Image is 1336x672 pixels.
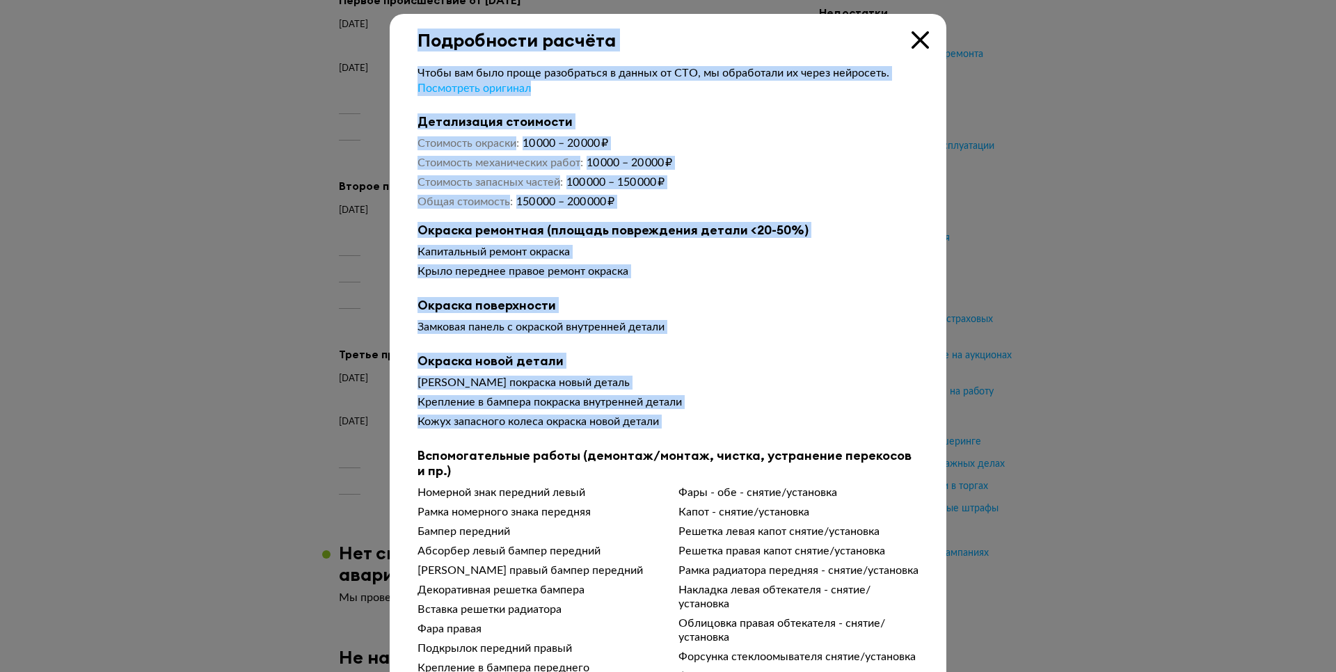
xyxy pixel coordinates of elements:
div: Номерной знак передний левый [417,486,658,499]
div: Крепление в бампера покраска внутренней детали [417,395,918,409]
div: Замковая панель с окраской внутренней детали [417,320,918,334]
span: 100 000 – 150 000 ₽ [566,177,665,188]
div: Крыло переднее правое ремонт окраска [417,264,918,278]
div: Капот - снятие/установка [678,505,918,519]
div: Облицовка правая обтекателя - снятие/установка [678,616,918,644]
div: Абсорбер левый бампер передний [417,544,658,558]
div: Форсунка стеклоомывателя снятие/установка [678,650,918,664]
div: Бампер передний [417,525,658,538]
dt: Стоимость окраски [417,136,519,150]
span: 10 000 – 20 000 ₽ [587,157,672,168]
div: Вставка решетки радиатора [417,602,658,616]
div: Подкрылок передний правый [417,641,658,655]
dt: Общая стоимость [417,195,513,209]
div: Решетка левая капот снятие/установка [678,525,918,538]
div: [PERSON_NAME] правый бампер передний [417,563,658,577]
b: Окраска новой детали [417,353,918,369]
div: Декоративная решетка бампера [417,583,658,597]
dt: Стоимость запасных частей [417,175,563,189]
div: Рамка радиатора передняя - снятие/установка [678,563,918,577]
div: Решетка правая капот снятие/установка [678,544,918,558]
span: Посмотреть оригинал [417,83,531,94]
div: Капитальный ремонт окраска [417,245,918,259]
div: Фара правая [417,622,658,636]
b: Детализация стоимости [417,114,918,129]
div: Накладка левая обтекателя - снятие/установка [678,583,918,611]
span: 10 000 – 20 000 ₽ [523,138,608,149]
div: [PERSON_NAME] покраска новый деталь [417,376,918,390]
div: Фары - обе - снятие/установка [678,486,918,499]
b: Окраска ремонтная (площадь повреждения детали <20-50%) [417,223,918,238]
div: Подробности расчёта [390,14,946,51]
dt: Стоимость механических работ [417,156,583,170]
b: Вспомогательные работы (демонтаж/монтаж, чистка, устранение перекосов и пр.) [417,448,918,479]
span: Чтобы вам было проще разобраться в данных от СТО, мы обработали их через нейросеть. [417,67,889,79]
div: Рамка номерного знака передняя [417,505,658,519]
b: Окраска поверхности [417,298,918,313]
span: 150 000 – 200 000 ₽ [516,196,614,207]
div: Кожух запасного колеса окраска новой детали [417,415,918,429]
